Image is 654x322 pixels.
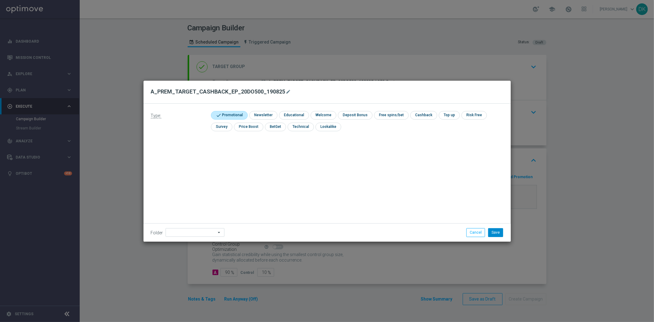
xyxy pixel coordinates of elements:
[151,230,163,236] label: Folder
[286,89,291,94] i: mode_edit
[151,113,161,118] span: Type:
[151,88,285,95] h2: A_PREM_TARGET_CASHBACK_EP_20DO500_190825
[488,228,503,237] button: Save
[285,88,293,95] button: mode_edit
[466,228,485,237] button: Cancel
[216,228,223,236] i: arrow_drop_down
